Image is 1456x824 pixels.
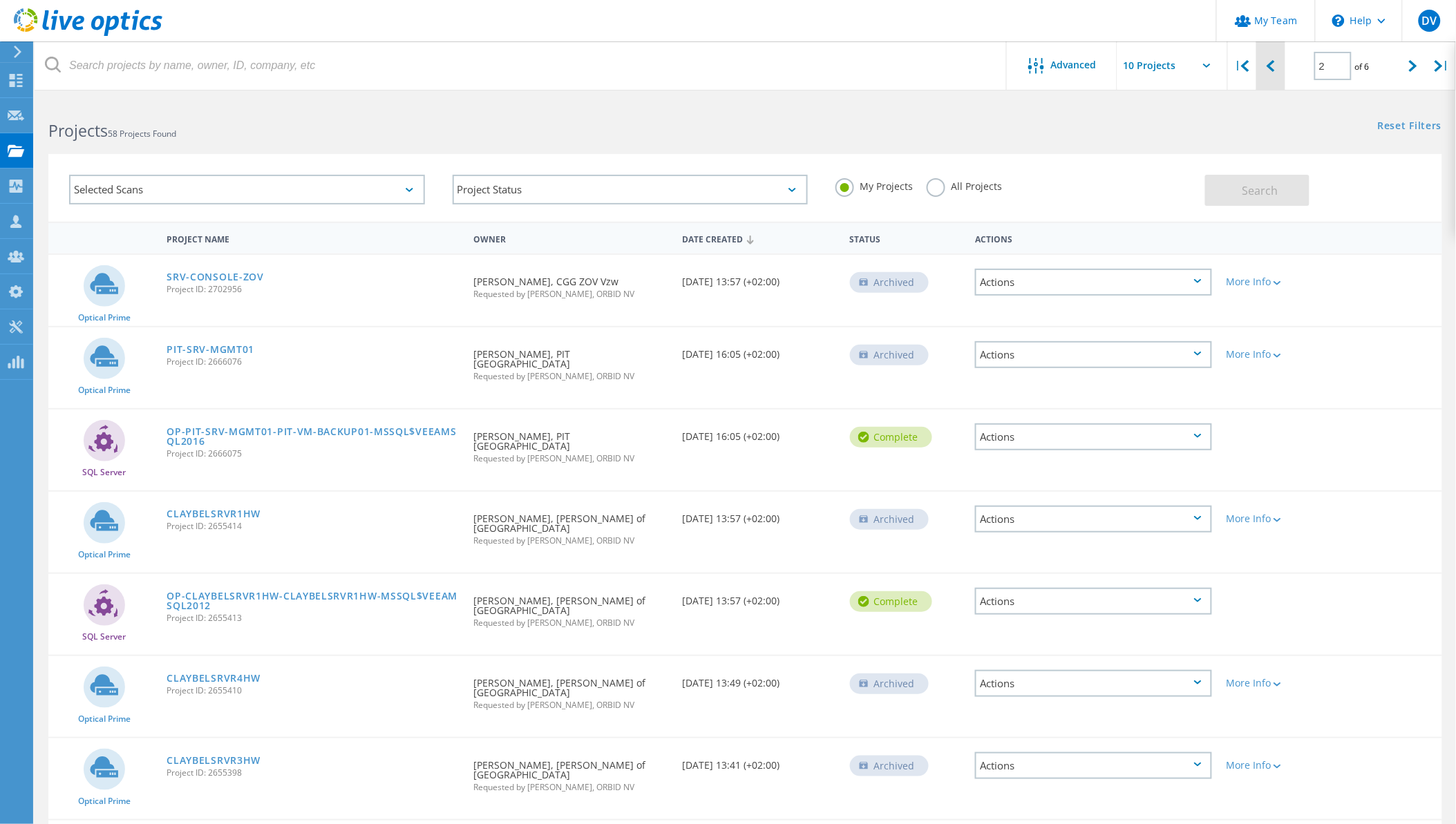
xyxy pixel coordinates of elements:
[167,272,264,282] a: SRV-CONSOLE-ZOV
[1226,678,1323,688] div: More Info
[108,128,176,140] span: 58 Projects Found
[1355,61,1370,73] span: of 6
[1242,183,1278,198] span: Search
[167,591,460,611] a: OP-CLAYBELSRVR1HW-CLAYBELSRVR1HW-MSSQL$VEEAMSQL2012
[473,783,669,792] span: Requested by [PERSON_NAME], ORBID NV
[473,537,669,545] span: Requested by [PERSON_NAME], ORBID NV
[14,29,162,39] a: Live Optics Dashboard
[975,506,1212,533] div: Actions
[78,797,131,805] span: Optical Prime
[1228,41,1256,90] div: |
[975,752,1212,779] div: Actions
[82,633,126,641] span: SQL Server
[1226,514,1323,524] div: More Info
[167,509,261,519] a: CLAYBELSRVR1HW
[835,178,913,191] label: My Projects
[167,756,261,765] a: CLAYBELSRVR3HW
[167,450,460,458] span: Project ID: 2666075
[975,423,1212,450] div: Actions
[975,670,1212,697] div: Actions
[82,468,126,477] span: SQL Server
[676,255,843,300] div: [DATE] 13:57 (+02:00)
[676,327,843,373] div: [DATE] 16:05 (+02:00)
[1332,15,1345,27] svg: \n
[676,656,843,702] div: [DATE] 13:49 (+02:00)
[48,119,108,142] b: Projects
[676,410,843,455] div: [DATE] 16:05 (+02:00)
[850,591,932,612] div: Complete
[850,756,929,776] div: Archived
[466,738,676,805] div: [PERSON_NAME], [PERSON_NAME] of [GEOGRAPHIC_DATA]
[167,614,460,622] span: Project ID: 2655413
[1428,41,1456,90] div: |
[850,272,929,293] div: Archived
[167,769,460,777] span: Project ID: 2655398
[167,285,460,294] span: Project ID: 2702956
[1205,175,1310,206] button: Search
[473,701,669,709] span: Requested by [PERSON_NAME], ORBID NV
[1421,15,1437,26] span: DV
[968,225,1219,251] div: Actions
[1226,349,1323,359] div: More Info
[473,290,669,298] span: Requested by [PERSON_NAME], ORBID NV
[1378,121,1442,133] a: Reset Filters
[975,341,1212,368] div: Actions
[167,427,460,446] a: OP-PIT-SRV-MGMT01-PIT-VM-BACKUP01-MSSQL$VEEAMSQL2016
[167,687,460,695] span: Project ID: 2655410
[473,454,669,463] span: Requested by [PERSON_NAME], ORBID NV
[927,178,1002,191] label: All Projects
[975,269,1212,296] div: Actions
[473,372,669,381] span: Requested by [PERSON_NAME], ORBID NV
[676,225,843,251] div: Date Created
[453,175,809,204] div: Project Status
[466,410,676,477] div: [PERSON_NAME], PIT [GEOGRAPHIC_DATA]
[35,41,1008,90] input: Search projects by name, owner, ID, company, etc
[850,509,929,530] div: Archived
[1051,60,1097,70] span: Advanced
[466,255,676,312] div: [PERSON_NAME], CGG ZOV Vzw
[167,522,460,530] span: Project ID: 2655414
[466,656,676,723] div: [PERSON_NAME], [PERSON_NAME] of [GEOGRAPHIC_DATA]
[167,673,261,683] a: CLAYBELSRVR4HW
[78,314,131,322] span: Optical Prime
[850,673,929,694] div: Archived
[473,619,669,627] span: Requested by [PERSON_NAME], ORBID NV
[78,715,131,723] span: Optical Prime
[466,574,676,641] div: [PERSON_NAME], [PERSON_NAME] of [GEOGRAPHIC_DATA]
[975,588,1212,615] div: Actions
[167,358,460,366] span: Project ID: 2666076
[1226,277,1323,287] div: More Info
[69,175,425,204] div: Selected Scans
[466,492,676,559] div: [PERSON_NAME], [PERSON_NAME] of [GEOGRAPHIC_DATA]
[466,327,676,394] div: [PERSON_NAME], PIT [GEOGRAPHIC_DATA]
[466,225,676,251] div: Owner
[167,345,254,354] a: PIT-SRV-MGMT01
[78,386,131,394] span: Optical Prime
[850,345,929,365] div: Archived
[676,574,843,620] div: [DATE] 13:57 (+02:00)
[676,738,843,784] div: [DATE] 13:41 (+02:00)
[676,492,843,537] div: [DATE] 13:57 (+02:00)
[160,225,466,251] div: Project Name
[843,225,969,251] div: Status
[850,427,932,448] div: Complete
[78,550,131,559] span: Optical Prime
[1226,760,1323,770] div: More Info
